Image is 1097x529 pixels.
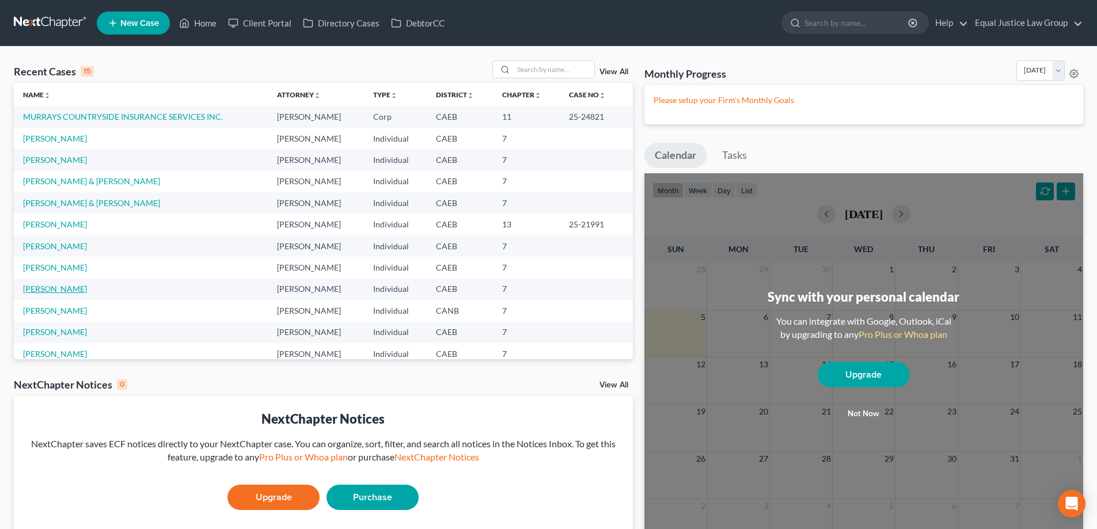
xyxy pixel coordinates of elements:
[390,92,397,99] i: unfold_more
[23,198,160,208] a: [PERSON_NAME] & [PERSON_NAME]
[493,171,560,192] td: 7
[560,214,633,235] td: 25-21991
[859,329,947,340] a: Pro Plus or Whoa plan
[23,176,160,186] a: [PERSON_NAME] & [PERSON_NAME]
[117,379,127,390] div: 0
[14,378,127,391] div: NextChapter Notices
[427,279,492,300] td: CAEB
[818,362,910,387] a: Upgrade
[23,327,87,337] a: [PERSON_NAME]
[268,300,364,321] td: [PERSON_NAME]
[427,322,492,343] td: CAEB
[427,192,492,214] td: CAEB
[493,322,560,343] td: 7
[23,219,87,229] a: [PERSON_NAME]
[427,300,492,321] td: CANB
[502,90,541,99] a: Chapterunfold_more
[493,279,560,300] td: 7
[493,343,560,364] td: 7
[23,306,87,315] a: [PERSON_NAME]
[493,214,560,235] td: 13
[364,128,427,149] td: Individual
[373,90,397,99] a: Typeunfold_more
[427,149,492,170] td: CAEB
[23,410,624,428] div: NextChapter Notices
[23,262,87,272] a: [PERSON_NAME]
[14,64,94,78] div: Recent Cases
[81,66,94,77] div: 15
[427,106,492,127] td: CAEB
[23,134,87,143] a: [PERSON_NAME]
[569,90,606,99] a: Case Nounfold_more
[929,13,968,33] a: Help
[268,192,364,214] td: [PERSON_NAME]
[364,257,427,278] td: Individual
[768,288,959,306] div: Sync with your personal calendar
[560,106,633,127] td: 25-24821
[712,143,757,168] a: Tasks
[427,235,492,257] td: CAEB
[385,13,450,33] a: DebtorCC
[44,92,51,99] i: unfold_more
[23,241,87,251] a: [PERSON_NAME]
[364,171,427,192] td: Individual
[173,13,222,33] a: Home
[436,90,474,99] a: Districtunfold_more
[427,128,492,149] td: CAEB
[268,106,364,127] td: [PERSON_NAME]
[268,322,364,343] td: [PERSON_NAME]
[364,149,427,170] td: Individual
[23,437,624,464] div: NextChapter saves ECF notices directly to your NextChapter case. You can organize, sort, filter, ...
[427,257,492,278] td: CAEB
[259,451,348,462] a: Pro Plus or Whoa plan
[23,90,51,99] a: Nameunfold_more
[427,343,492,364] td: CAEB
[227,485,320,510] a: Upgrade
[514,61,594,78] input: Search by name...
[268,279,364,300] td: [PERSON_NAME]
[268,171,364,192] td: [PERSON_NAME]
[1058,490,1085,517] div: Open Intercom Messenger
[969,13,1083,33] a: Equal Justice Law Group
[599,68,628,76] a: View All
[327,485,419,510] a: Purchase
[268,149,364,170] td: [PERSON_NAME]
[654,94,1074,106] p: Please setup your Firm's Monthly Goals
[364,214,427,235] td: Individual
[644,143,707,168] a: Calendar
[493,235,560,257] td: 7
[222,13,297,33] a: Client Portal
[427,171,492,192] td: CAEB
[23,349,87,359] a: [PERSON_NAME]
[364,235,427,257] td: Individual
[364,279,427,300] td: Individual
[493,192,560,214] td: 7
[467,92,474,99] i: unfold_more
[394,451,479,462] a: NextChapter Notices
[772,315,956,341] div: You can integrate with Google, Outlook, iCal by upgrading to any
[364,322,427,343] td: Individual
[268,343,364,364] td: [PERSON_NAME]
[599,381,628,389] a: View All
[364,300,427,321] td: Individual
[268,128,364,149] td: [PERSON_NAME]
[268,214,364,235] td: [PERSON_NAME]
[534,92,541,99] i: unfold_more
[23,112,223,121] a: MURRAYS COUNTRYSIDE INSURANCE SERVICES INC.
[364,192,427,214] td: Individual
[493,149,560,170] td: 7
[804,12,910,33] input: Search by name...
[23,155,87,165] a: [PERSON_NAME]
[493,257,560,278] td: 7
[314,92,321,99] i: unfold_more
[268,257,364,278] td: [PERSON_NAME]
[493,300,560,321] td: 7
[493,106,560,127] td: 11
[599,92,606,99] i: unfold_more
[364,343,427,364] td: Individual
[427,214,492,235] td: CAEB
[818,402,910,425] button: Not now
[493,128,560,149] td: 7
[120,19,159,28] span: New Case
[364,106,427,127] td: Corp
